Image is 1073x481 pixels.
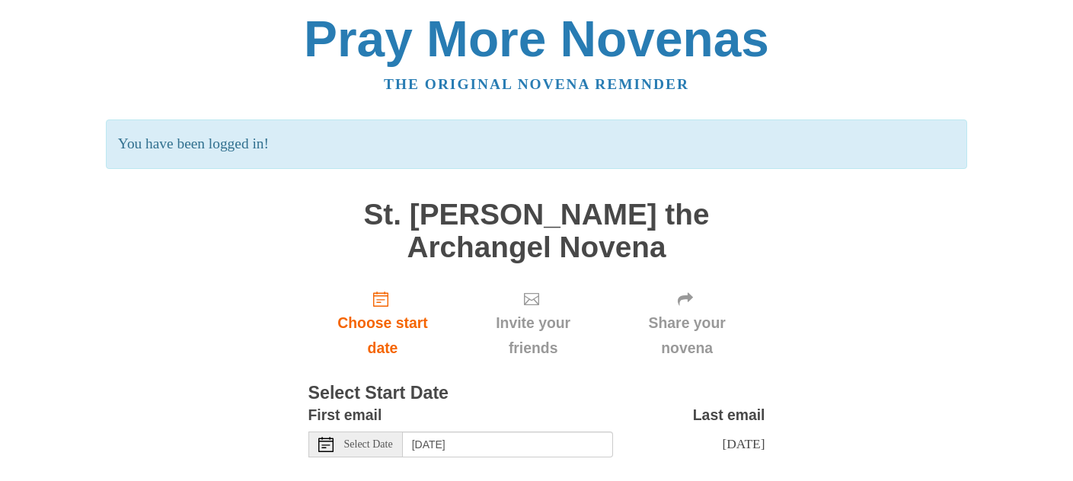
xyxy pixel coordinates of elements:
h1: St. [PERSON_NAME] the Archangel Novena [308,199,765,263]
label: First email [308,403,382,428]
span: Share your novena [624,311,750,361]
label: Last email [693,403,765,428]
a: Pray More Novenas [304,11,769,67]
a: The original novena reminder [384,76,689,92]
p: You have been logged in! [106,119,967,169]
a: Choose start date [308,279,458,369]
span: Select Date [344,439,393,450]
div: Click "Next" to confirm your start date first. [609,279,765,369]
span: Invite your friends [472,311,593,361]
div: Click "Next" to confirm your start date first. [457,279,608,369]
span: [DATE] [722,436,765,451]
span: Choose start date [324,311,442,361]
h3: Select Start Date [308,384,765,403]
